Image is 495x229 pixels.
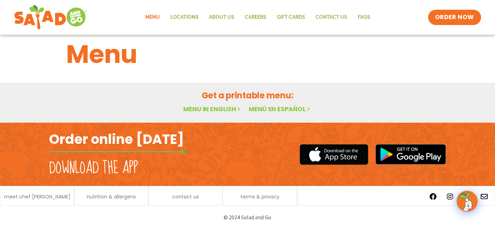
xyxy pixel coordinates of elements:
a: nutrition & allergens [87,194,136,199]
a: terms & privacy [240,194,279,199]
img: new-SAG-logo-768×292 [14,3,87,31]
a: About Us [204,9,240,25]
a: Menu in English [183,105,242,113]
a: Careers [240,9,272,25]
img: google_play [375,144,446,165]
a: contact us [172,194,199,199]
a: ORDER NOW [428,10,481,25]
img: wpChatIcon [457,191,477,211]
nav: Menu [140,9,376,25]
img: fork [49,150,188,154]
h1: Menu [66,35,429,73]
span: ORDER NOW [435,13,474,22]
h2: Get a printable menu: [66,89,429,101]
h2: Download the app [49,158,138,178]
h2: Order online [DATE] [49,131,184,148]
a: Contact Us [310,9,353,25]
a: Menu [140,9,165,25]
p: © 2024 Salad and Go [53,213,443,222]
a: GIFT CARDS [272,9,310,25]
a: Locations [165,9,204,25]
a: Menú en español [249,105,311,113]
a: meet chef [PERSON_NAME] [4,194,70,199]
img: appstore [300,143,368,166]
a: FAQs [353,9,376,25]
